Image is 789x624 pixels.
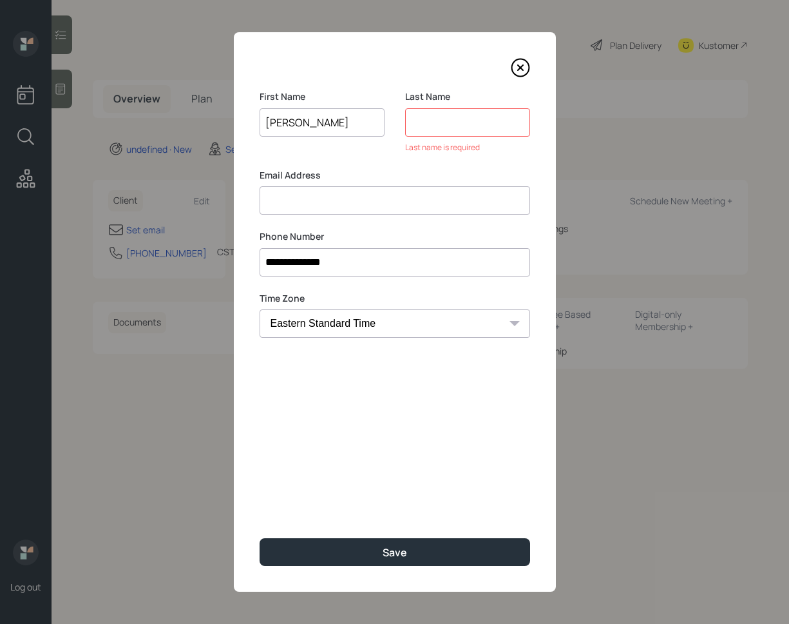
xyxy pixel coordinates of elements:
label: Email Address [260,169,530,182]
button: Save [260,538,530,566]
div: Save [383,545,407,560]
label: First Name [260,90,385,103]
label: Last Name [405,90,530,103]
label: Phone Number [260,230,530,243]
div: Last name is required [405,142,530,153]
label: Time Zone [260,292,530,305]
